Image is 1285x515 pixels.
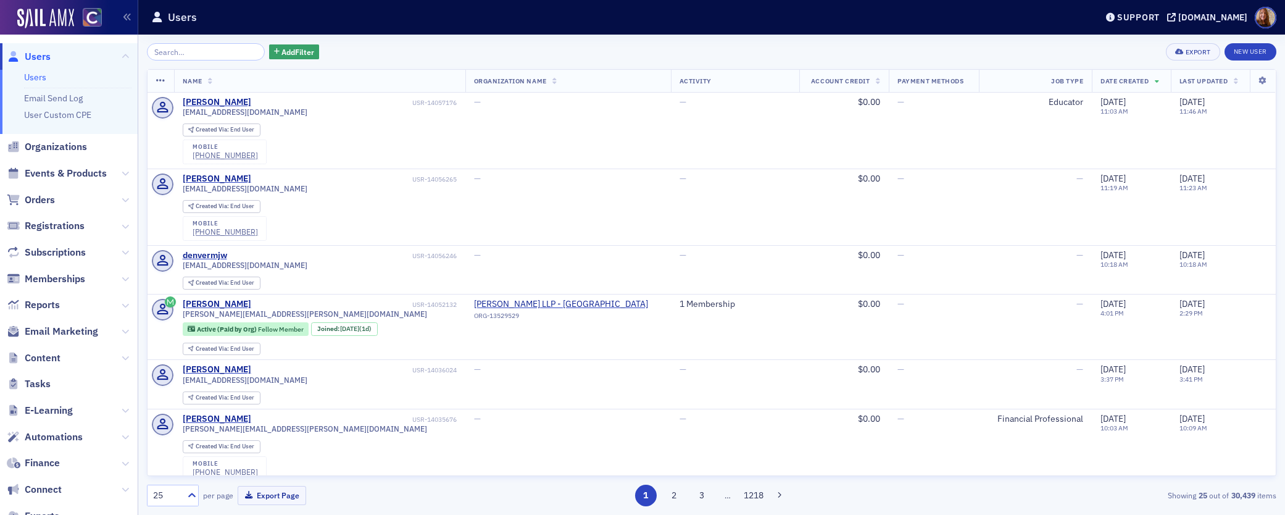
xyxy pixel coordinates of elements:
span: [DATE] [1179,298,1205,309]
div: Financial Professional [988,414,1083,425]
a: Content [7,351,60,365]
div: [PERSON_NAME] [183,97,251,108]
div: Created Via: End User [183,124,260,136]
a: Active (Paid by Org) Fellow Member [188,325,303,333]
span: Registrations [25,219,85,233]
time: 3:41 PM [1179,375,1203,383]
a: [PERSON_NAME] [183,299,251,310]
a: Reports [7,298,60,312]
span: Created Via : [196,278,230,287]
time: 3:37 PM [1100,375,1124,383]
span: $0.00 [858,298,880,309]
div: Educator [988,97,1083,108]
span: [DATE] [1179,96,1205,107]
span: Active (Paid by Org) [197,325,258,333]
a: Finance [7,456,60,470]
button: 1 [635,485,657,506]
time: 10:09 AM [1179,424,1207,432]
input: Search… [147,43,265,61]
a: [PERSON_NAME] [183,174,251,185]
a: [PHONE_NUMBER] [193,151,258,160]
a: Users [24,72,46,83]
span: Name [183,77,202,85]
span: Email Marketing [25,325,98,338]
strong: 25 [1196,490,1209,501]
span: [DATE] [1179,173,1205,184]
div: 25 [153,489,180,502]
span: — [680,413,686,424]
span: [DATE] [1100,364,1126,375]
div: End User [196,346,254,353]
a: View Homepage [74,8,102,29]
span: [EMAIL_ADDRESS][DOMAIN_NAME] [183,107,307,117]
time: 10:18 AM [1179,260,1207,269]
span: Profile [1255,7,1276,28]
a: New User [1225,43,1276,61]
time: 11:46 AM [1179,107,1207,115]
span: — [680,96,686,107]
div: USR-14056265 [253,175,457,183]
div: USR-14035676 [253,416,457,424]
div: [DOMAIN_NAME] [1178,12,1247,23]
div: End User [196,443,254,450]
div: End User [196,395,254,401]
a: [PERSON_NAME] [183,414,251,425]
span: Account Credit [811,77,870,85]
span: [DATE] [1100,298,1126,309]
a: Connect [7,483,62,496]
time: 11:23 AM [1179,183,1207,192]
span: — [1076,249,1083,261]
span: — [474,96,481,107]
time: 10:18 AM [1100,260,1128,269]
span: $0.00 [858,413,880,424]
span: Connect [25,483,62,496]
strong: 30,439 [1229,490,1257,501]
span: — [680,364,686,375]
span: [PERSON_NAME][EMAIL_ADDRESS][PERSON_NAME][DOMAIN_NAME] [183,309,427,319]
span: — [680,173,686,184]
a: Orders [7,193,55,207]
span: [DATE] [1100,96,1126,107]
button: AddFilter [269,44,320,60]
div: Created Via: End User [183,343,260,356]
span: Automations [25,430,83,444]
a: denvermjw [183,250,227,261]
a: E-Learning [7,404,73,417]
a: Users [7,50,51,64]
span: Reports [25,298,60,312]
time: 11:03 AM [1100,107,1128,115]
div: Active (Paid by Org): Active (Paid by Org): Fellow Member [183,322,309,336]
span: [DATE] [1100,413,1126,424]
span: [DATE] [1100,173,1126,184]
div: USR-14057176 [253,99,457,107]
span: … [719,490,736,501]
div: Created Via: End User [183,277,260,290]
div: USR-14052132 [253,301,457,309]
span: Created Via : [196,202,230,210]
span: [DATE] [1179,364,1205,375]
span: Tasks [25,377,51,391]
span: — [474,413,481,424]
span: Finance [25,456,60,470]
div: USR-14056246 [229,252,457,260]
span: — [897,298,904,309]
label: per page [203,490,233,501]
span: Fellow Member [258,325,304,333]
span: — [897,413,904,424]
span: — [897,249,904,261]
time: 11:19 AM [1100,183,1128,192]
span: [DATE] [340,324,359,333]
span: $0.00 [858,173,880,184]
a: Organizations [7,140,87,154]
span: Organizations [25,140,87,154]
img: SailAMX [83,8,102,27]
button: Export [1166,43,1220,61]
button: [DOMAIN_NAME] [1167,13,1252,22]
span: — [474,249,481,261]
div: Created Via: End User [183,200,260,213]
span: [DATE] [1179,249,1205,261]
a: Automations [7,430,83,444]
